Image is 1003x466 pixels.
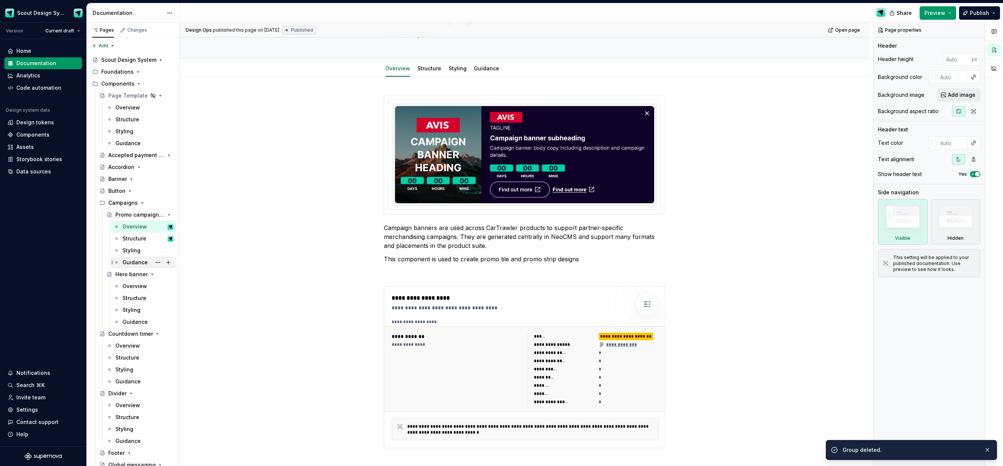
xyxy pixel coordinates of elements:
a: Guidance [104,376,176,387]
div: Components [16,131,50,138]
a: OverviewDesign Ops [111,221,176,233]
div: Analytics [16,72,40,79]
div: Design tokens [16,119,54,126]
div: Structure [115,354,139,361]
div: Promo campaign banner [115,211,165,218]
div: Assets [16,143,34,151]
div: Notifications [16,369,50,377]
div: Guidance [122,259,148,266]
a: Overview [104,340,176,352]
div: Accepted payment types [108,151,165,159]
input: Auto [937,70,967,84]
a: Guidance [474,65,499,71]
a: Scout Design System [89,54,176,66]
div: Search ⌘K [16,382,45,389]
div: Campaigns [96,197,176,209]
a: Components [4,129,82,141]
span: Share [897,9,912,17]
p: This component is used to create promo tile and promo strip designs [384,255,665,264]
div: Overview [122,223,147,230]
p: px [972,56,977,62]
div: Hidden [931,199,981,245]
div: Structure [115,116,139,123]
div: Foundations [101,68,134,76]
div: Side navigation [878,189,919,196]
a: Button [96,185,176,197]
div: Header [878,42,897,50]
a: Countdown timer [96,328,176,340]
div: Footer [108,449,125,457]
button: Contact support [4,416,82,428]
span: Publish [970,9,989,17]
div: Components [89,78,176,90]
div: Changes [127,27,147,33]
a: Structure [111,292,176,304]
button: Current draft [42,26,83,36]
div: Guidance [115,437,141,445]
button: Help [4,428,82,440]
div: Styling [115,425,133,433]
div: Header text [878,126,908,133]
a: StructureDesign Ops [111,233,176,245]
div: Background aspect ratio [878,108,939,115]
div: Campaigns [108,199,138,207]
img: Design Ops [168,236,173,242]
div: Divider [108,390,127,397]
button: Scout Design SystemDesign Ops [1,5,85,21]
div: Overview [115,342,140,349]
a: Guidance [111,316,176,328]
div: Overview [115,104,140,111]
a: Guidance [104,137,176,149]
div: Guidance [115,140,141,147]
div: Styling [122,247,140,254]
a: Overview [385,65,410,71]
div: Foundations [89,66,176,78]
div: Button [108,187,125,195]
span: Add image [948,91,975,99]
a: Analytics [4,70,82,82]
a: Assets [4,141,82,153]
span: Preview [924,9,945,17]
span: Current draft [45,28,74,34]
a: Guidance [111,256,176,268]
div: Documentation [93,9,163,17]
div: Page Template [108,92,148,99]
div: Scout Design System [17,9,65,17]
img: e611c74b-76fc-4ef0-bafa-dc494cd4cb8a.png [5,9,14,17]
div: This setting will be applied to your published documentation. Use preview to see how it looks. [893,255,975,272]
a: Settings [4,404,82,416]
div: Settings [16,406,38,414]
div: Hero banner [115,271,148,278]
span: Add [99,43,108,49]
img: Design Ops [168,224,173,230]
a: Page Template [96,90,176,102]
a: Overview [104,399,176,411]
div: Structure [122,235,146,242]
div: Guidance [122,318,148,326]
a: Overview [111,280,176,292]
a: Styling [449,65,467,71]
div: Accordion [108,163,134,171]
div: Visible [895,235,910,241]
a: Accepted payment types [96,149,176,161]
a: Code automation [4,82,82,94]
div: Overview [382,60,413,76]
img: Design Ops [876,8,885,17]
button: Publish [959,6,1000,20]
a: Supernova Logo [25,453,62,460]
a: Promo campaign banner [104,209,176,221]
div: Storybook stories [16,156,62,163]
div: Help [16,431,28,438]
div: Pages [92,27,114,33]
a: Styling [104,423,176,435]
a: Styling [104,125,176,137]
button: Add image [937,88,980,102]
div: Design system data [6,107,50,113]
a: Footer [96,447,176,459]
div: Structure [115,414,139,421]
div: Styling [446,60,469,76]
button: Notifications [4,367,82,379]
a: Divider [96,387,176,399]
button: Search ⌘K [4,379,82,391]
a: Data sources [4,166,82,178]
